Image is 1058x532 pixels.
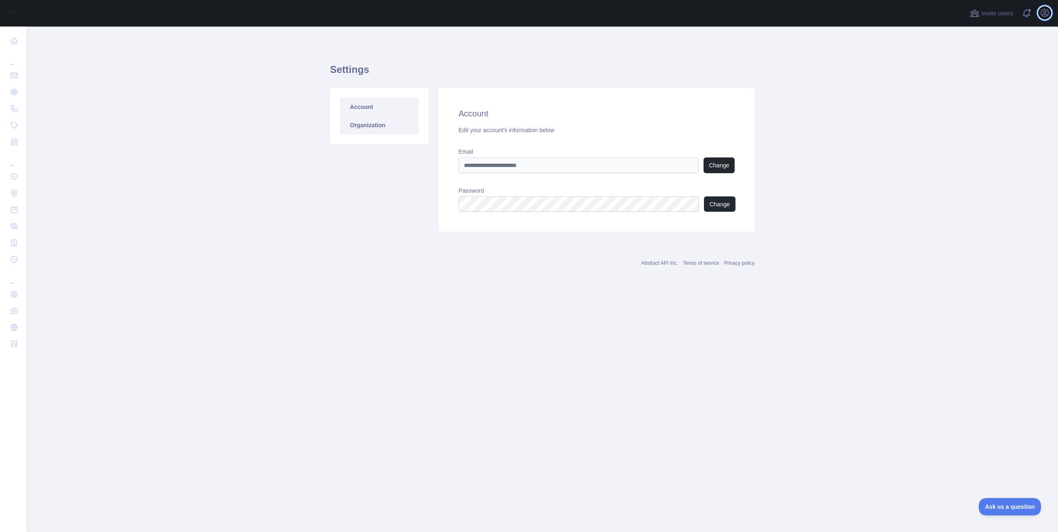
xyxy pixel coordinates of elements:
label: Password [459,186,735,195]
iframe: Toggle Customer Support [979,498,1041,515]
a: Abstract API Inc. [641,260,678,266]
div: Edit your account's information below [459,126,735,134]
h1: Settings [330,63,755,83]
button: Change [704,196,735,212]
button: Change [704,157,735,173]
a: Terms of service [683,260,719,266]
label: Email [459,148,735,156]
h2: Account [459,108,735,119]
a: Account [340,98,419,116]
a: Organization [340,116,419,134]
button: Invite users [968,7,1015,20]
a: Privacy policy [724,260,755,266]
span: Invite users [981,9,1013,18]
div: ... [7,50,20,66]
div: ... [7,268,20,285]
div: ... [7,151,20,167]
